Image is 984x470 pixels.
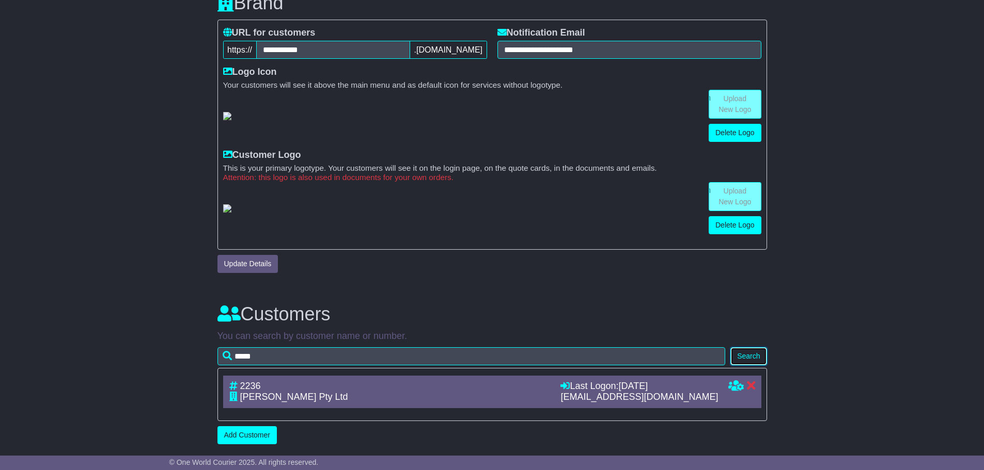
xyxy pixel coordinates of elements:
[223,204,231,213] img: GetCustomerLogo
[709,124,761,142] a: Delete Logo
[223,27,316,39] label: URL for customers
[240,392,348,402] span: [PERSON_NAME] Pty Ltd
[223,173,761,182] small: Attention: this logo is also used in documents for your own orders.
[497,27,585,39] label: Notification Email
[223,67,277,78] label: Logo Icon
[410,41,487,59] span: .[DOMAIN_NAME]
[217,331,767,342] p: You can search by customer name or number.
[223,150,301,161] label: Customer Logo
[709,182,761,211] a: Upload New Logo
[217,426,277,444] a: Add Customer
[217,255,278,273] button: Update Details
[169,458,319,466] span: © One World Courier 2025. All rights reserved.
[223,164,761,173] small: This is your primary logotype. Your customers will see it on the login page, on the quote cards, ...
[709,90,761,119] a: Upload New Logo
[560,392,718,403] div: [EMAIL_ADDRESS][DOMAIN_NAME]
[560,381,718,392] div: Last Logon:
[730,347,767,365] button: Search
[223,41,257,59] span: https://
[618,381,648,391] span: [DATE]
[223,112,231,120] img: GetResellerIconLogo
[240,381,261,391] span: 2236
[223,80,761,90] small: Your customers will see it above the main menu and as default icon for services without logotype.
[709,216,761,234] a: Delete Logo
[217,304,767,325] h3: Customers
